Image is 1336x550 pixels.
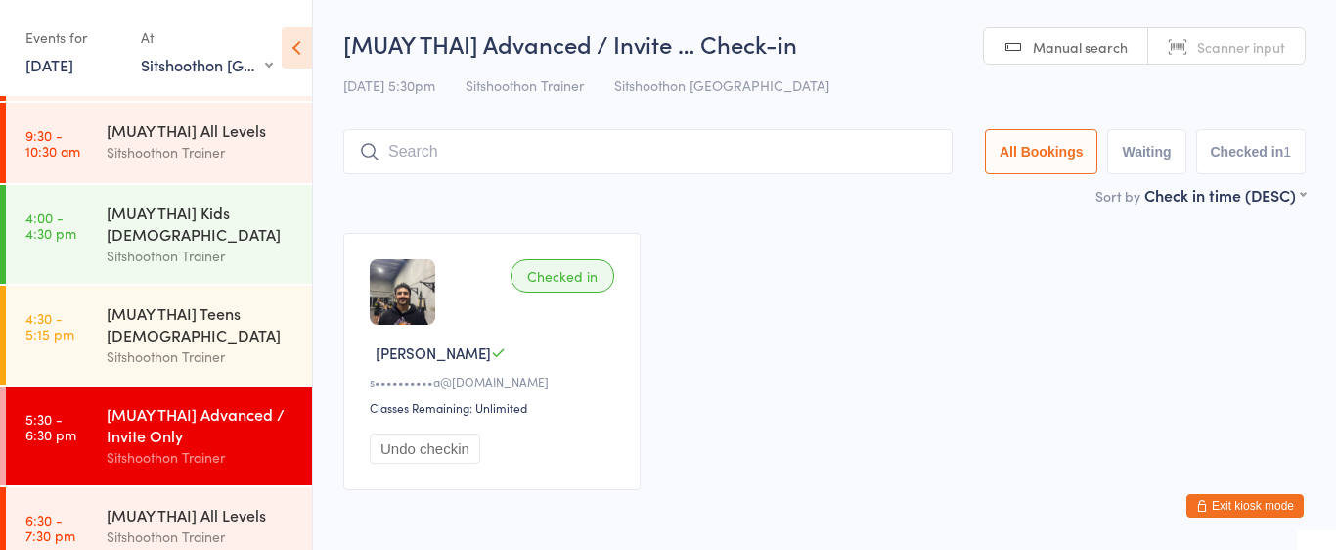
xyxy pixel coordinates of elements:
[370,373,620,390] div: s••••••••••a@[DOMAIN_NAME]
[25,310,74,342] time: 4:30 - 5:15 pm
[25,127,80,159] time: 9:30 - 10:30 am
[107,119,295,141] div: [MUAY THAI] All Levels
[370,399,620,416] div: Classes Remaining: Unlimited
[6,103,312,183] a: 9:30 -10:30 am[MUAY THAI] All LevelsSitshoothon Trainer
[376,343,491,363] span: [PERSON_NAME]
[25,512,75,543] time: 6:30 - 7:30 pm
[343,129,953,174] input: Search
[107,526,295,548] div: Sitshoothon Trainer
[343,27,1306,60] h2: [MUAY THAI] Advanced / Invite … Check-in
[466,75,584,95] span: Sitshoothon Trainer
[1144,184,1306,206] div: Check in time (DESC)
[107,302,295,345] div: [MUAY THAI] Teens [DEMOGRAPHIC_DATA]
[343,75,435,95] span: [DATE] 5:30pm
[1197,37,1285,57] span: Scanner input
[985,129,1098,174] button: All Bookings
[614,75,829,95] span: Sitshoothon [GEOGRAPHIC_DATA]
[6,185,312,284] a: 4:00 -4:30 pm[MUAY THAI] Kids [DEMOGRAPHIC_DATA]Sitshoothon Trainer
[25,54,73,75] a: [DATE]
[141,54,273,75] div: Sitshoothon [GEOGRAPHIC_DATA]
[1196,129,1307,174] button: Checked in1
[107,202,295,245] div: [MUAY THAI] Kids [DEMOGRAPHIC_DATA]
[25,411,76,442] time: 5:30 - 6:30 pm
[370,259,435,325] img: image1750231129.png
[107,141,295,163] div: Sitshoothon Trainer
[107,446,295,469] div: Sitshoothon Trainer
[370,434,480,464] button: Undo checkin
[107,245,295,267] div: Sitshoothon Trainer
[1283,144,1291,160] div: 1
[6,387,312,485] a: 5:30 -6:30 pm[MUAY THAI] Advanced / Invite OnlySitshoothon Trainer
[141,22,273,54] div: At
[107,504,295,526] div: [MUAY THAI] All Levels
[511,259,614,293] div: Checked in
[1033,37,1128,57] span: Manual search
[25,22,121,54] div: Events for
[107,345,295,368] div: Sitshoothon Trainer
[1186,494,1304,518] button: Exit kiosk mode
[25,209,76,241] time: 4:00 - 4:30 pm
[1095,186,1140,206] label: Sort by
[6,286,312,385] a: 4:30 -5:15 pm[MUAY THAI] Teens [DEMOGRAPHIC_DATA]Sitshoothon Trainer
[1107,129,1185,174] button: Waiting
[107,403,295,446] div: [MUAY THAI] Advanced / Invite Only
